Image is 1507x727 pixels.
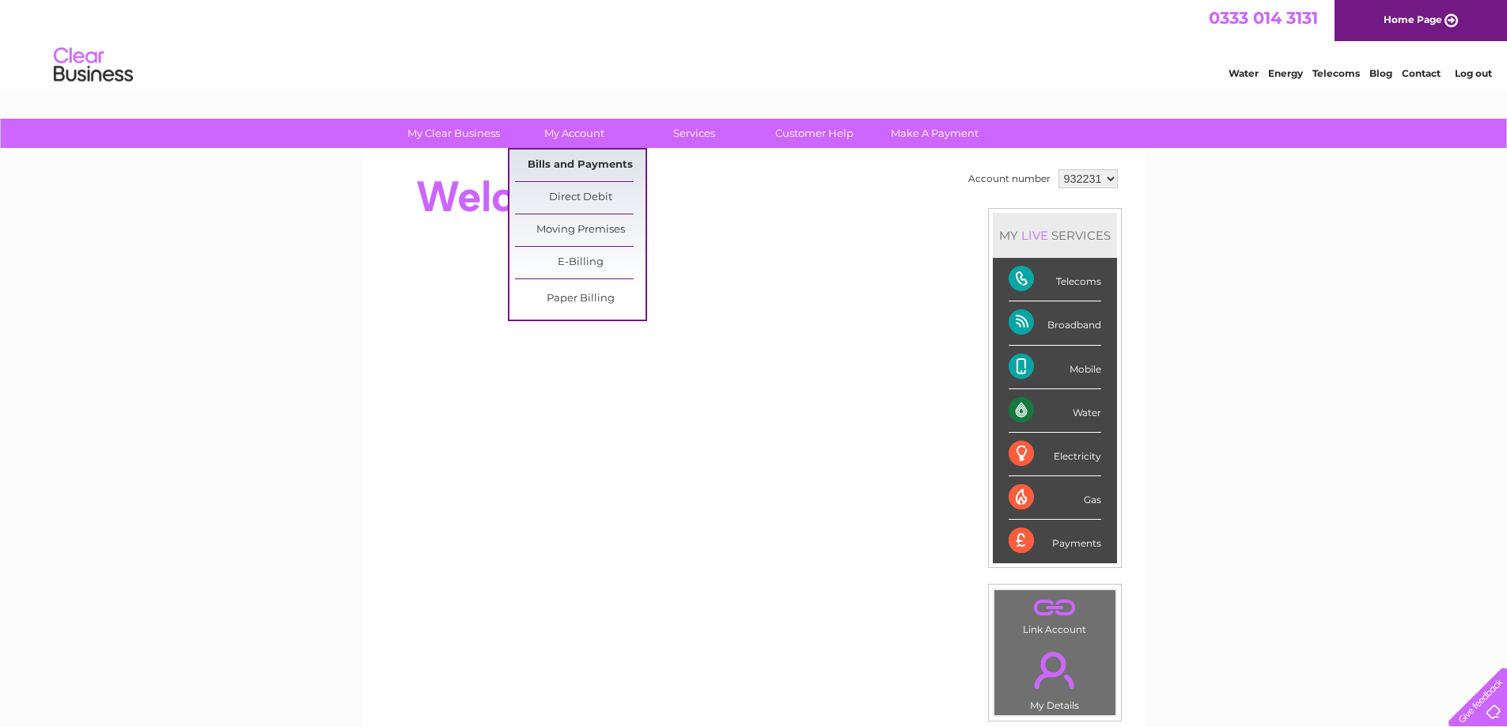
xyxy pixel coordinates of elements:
[1229,67,1259,79] a: Water
[1009,476,1101,520] div: Gas
[53,41,134,89] img: logo.png
[1009,346,1101,389] div: Mobile
[1455,67,1492,79] a: Log out
[509,119,639,148] a: My Account
[629,119,759,148] a: Services
[1018,228,1051,243] div: LIVE
[993,213,1117,258] div: MY SERVICES
[998,642,1111,698] a: .
[1009,520,1101,562] div: Payments
[869,119,1000,148] a: Make A Payment
[381,9,1128,77] div: Clear Business is a trading name of Verastar Limited (registered in [GEOGRAPHIC_DATA] No. 3667643...
[515,182,646,214] a: Direct Debit
[994,638,1116,716] td: My Details
[1009,258,1101,301] div: Telecoms
[515,150,646,181] a: Bills and Payments
[994,589,1116,639] td: Link Account
[1009,433,1101,476] div: Electricity
[515,283,646,315] a: Paper Billing
[1009,301,1101,345] div: Broadband
[515,247,646,278] a: E-Billing
[388,119,519,148] a: My Clear Business
[1209,8,1318,28] a: 0333 014 3131
[515,214,646,246] a: Moving Premises
[1402,67,1441,79] a: Contact
[1312,67,1360,79] a: Telecoms
[964,165,1055,192] td: Account number
[1369,67,1392,79] a: Blog
[749,119,880,148] a: Customer Help
[998,594,1111,622] a: .
[1268,67,1303,79] a: Energy
[1009,389,1101,433] div: Water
